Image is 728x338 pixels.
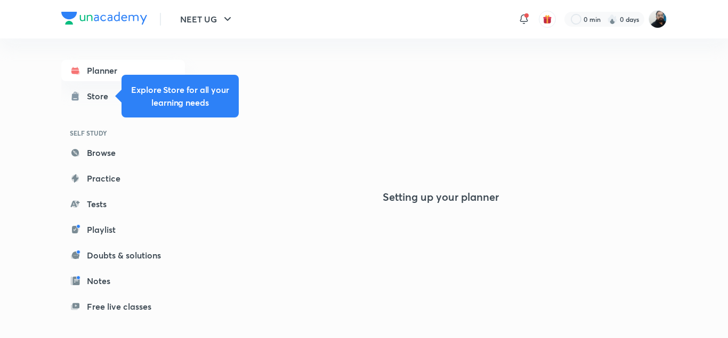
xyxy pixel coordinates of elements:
[543,14,552,24] img: avatar
[61,219,185,240] a: Playlist
[61,168,185,189] a: Practice
[61,245,185,266] a: Doubts & solutions
[61,124,185,142] h6: SELF STUDY
[61,60,185,81] a: Planner
[87,90,115,103] div: Store
[61,85,185,107] a: Store
[61,12,147,25] img: Company Logo
[649,10,667,28] img: Sumit Kumar Agrawal
[61,296,185,317] a: Free live classes
[61,193,185,215] a: Tests
[130,83,230,109] h5: Explore Store for all your learning needs
[174,9,240,30] button: NEET UG
[383,191,499,203] h4: Setting up your planner
[61,142,185,163] a: Browse
[61,270,185,292] a: Notes
[61,12,147,27] a: Company Logo
[539,11,556,28] button: avatar
[607,14,618,25] img: streak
